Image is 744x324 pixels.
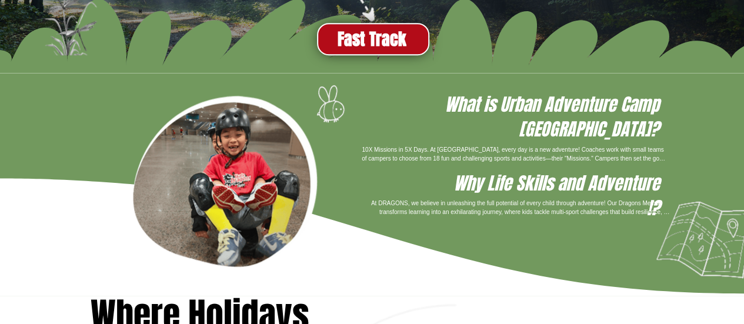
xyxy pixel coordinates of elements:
[129,83,322,276] img: DRagons Seth.png
[338,28,406,51] span: Fast Track
[359,145,664,163] p: 10X Missions in 5X Days. At [GEOGRAPHIC_DATA], every day is a new adventure! Coaches work with sm...
[317,23,429,55] a: Fast Track
[365,199,662,216] p: At DRAGONS, we believe in unleashing the full potential of every child through adventure! Our Dra...
[445,92,659,142] span: What is Urban Adventure Camp [GEOGRAPHIC_DATA]?
[453,171,660,221] span: Why Life Skills and Adventure !?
